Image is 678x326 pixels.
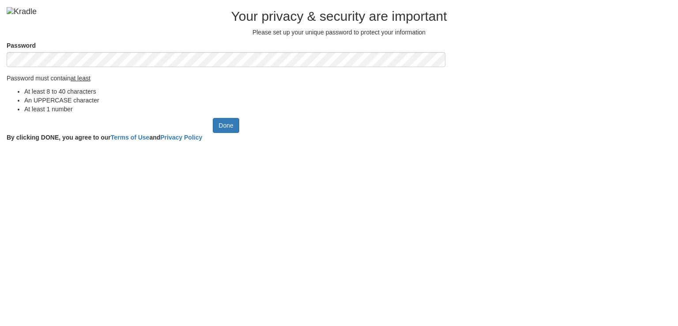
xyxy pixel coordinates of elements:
[213,118,239,133] input: Done
[7,7,37,16] img: Kradle
[7,74,445,83] p: Password must contain
[7,133,202,142] label: By clicking DONE, you agree to our and
[111,134,150,141] a: Terms of Use
[24,96,445,105] li: An UPPERCASE character
[24,87,445,96] li: At least 8 to 40 characters
[7,41,36,50] label: Password
[71,75,90,82] u: at least
[160,134,202,141] a: Privacy Policy
[24,105,445,114] li: At least 1 number
[7,28,671,37] p: Please set up your unique password to protect your information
